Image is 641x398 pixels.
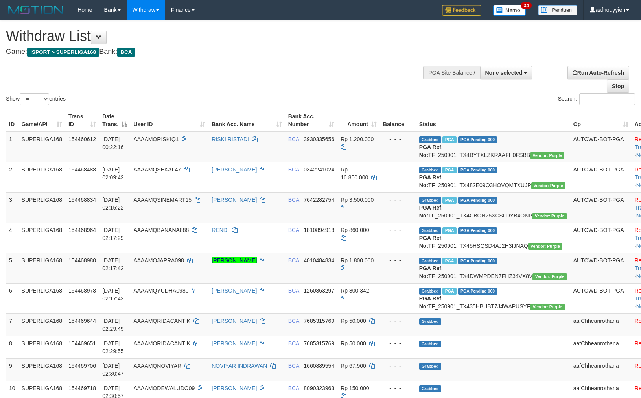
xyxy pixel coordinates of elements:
[6,28,420,44] h1: Withdraw List
[212,136,249,142] a: RISKI RISTADI
[416,162,570,192] td: TF_250901_TX482E09Q3HOVQMTXUJP
[341,166,368,181] span: Rp 16.850.000
[458,136,497,143] span: PGA Pending
[532,273,567,280] span: Vendor URL: https://trx4.1velocity.biz
[288,136,299,142] span: BCA
[102,287,124,302] span: [DATE] 02:17:42
[18,336,66,358] td: SUPERLIGA168
[419,363,441,370] span: Grabbed
[521,2,531,9] span: 34
[416,192,570,223] td: TF_250901_TX4CBON25XCSLDYB4ONP
[68,385,96,391] span: 154469718
[383,317,413,325] div: - - -
[18,109,66,132] th: Game/API: activate to sort column ascending
[579,93,635,105] input: Search:
[442,227,456,234] span: Marked by aafchoeunmanni
[212,340,257,346] a: [PERSON_NAME]
[6,223,18,253] td: 4
[570,336,632,358] td: aafChheanrothana
[442,136,456,143] span: Marked by aafnonsreyleab
[65,109,99,132] th: Trans ID: activate to sort column ascending
[570,162,632,192] td: AUTOWD-BOT-PGA
[102,363,124,377] span: [DATE] 02:30:47
[6,132,18,162] td: 1
[458,197,497,204] span: PGA Pending
[419,385,441,392] span: Grabbed
[212,318,257,324] a: [PERSON_NAME]
[6,48,420,56] h4: Game: Bank:
[530,152,564,159] span: Vendor URL: https://trx4.1velocity.biz
[304,363,334,369] span: Copy 1660889554 to clipboard
[570,192,632,223] td: AUTOWD-BOT-PGA
[341,340,366,346] span: Rp 50.000
[102,340,124,354] span: [DATE] 02:29:55
[558,93,635,105] label: Search:
[530,304,564,310] span: Vendor URL: https://trx4.1velocity.biz
[288,340,299,346] span: BCA
[6,192,18,223] td: 3
[341,227,369,233] span: Rp 860.000
[133,227,189,233] span: AAAAMQBANANA888
[383,135,413,143] div: - - -
[570,253,632,283] td: AUTOWD-BOT-PGA
[493,5,526,16] img: Button%20Memo.svg
[419,341,441,347] span: Grabbed
[458,167,497,173] span: PGA Pending
[18,313,66,336] td: SUPERLIGA168
[6,283,18,313] td: 6
[68,166,96,173] span: 154468488
[419,235,443,249] b: PGA Ref. No:
[18,162,66,192] td: SUPERLIGA168
[133,166,181,173] span: AAAAMQSEKAL47
[416,109,570,132] th: Status
[458,258,497,264] span: PGA Pending
[341,136,374,142] span: Rp 1.200.000
[383,362,413,370] div: - - -
[212,197,257,203] a: [PERSON_NAME]
[570,358,632,381] td: aafChheanrothana
[212,227,229,233] a: RENDI
[442,197,456,204] span: Marked by aafnonsreyleab
[18,223,66,253] td: SUPERLIGA168
[133,287,188,294] span: AAAAMQYUDHA0980
[419,136,441,143] span: Grabbed
[288,227,299,233] span: BCA
[68,257,96,263] span: 154468980
[419,295,443,310] b: PGA Ref. No:
[212,385,257,391] a: [PERSON_NAME]
[130,109,208,132] th: User ID: activate to sort column ascending
[304,257,334,263] span: Copy 4010484834 to clipboard
[285,109,338,132] th: Bank Acc. Number: activate to sort column ascending
[419,205,443,219] b: PGA Ref. No:
[117,48,135,57] span: BCA
[68,197,96,203] span: 154468834
[68,136,96,142] span: 154460612
[383,339,413,347] div: - - -
[102,318,124,332] span: [DATE] 02:29:49
[133,340,190,346] span: AAAAMQRIDACANTIK
[68,340,96,346] span: 154469651
[102,136,124,150] span: [DATE] 00:22:16
[419,144,443,158] b: PGA Ref. No:
[20,93,49,105] select: Showentries
[419,174,443,188] b: PGA Ref. No:
[304,166,334,173] span: Copy 0342241024 to clipboard
[416,132,570,162] td: TF_250901_TX4BYTXLZKRAAFH0FSBB
[442,167,456,173] span: Marked by aafnonsreyleab
[304,227,334,233] span: Copy 1810894918 to clipboard
[304,136,334,142] span: Copy 3930335656 to clipboard
[383,226,413,234] div: - - -
[18,253,66,283] td: SUPERLIGA168
[341,318,366,324] span: Rp 50.000
[416,223,570,253] td: TF_250901_TX45HSQSD4AJ2H3IJNAQ
[6,358,18,381] td: 9
[102,257,124,271] span: [DATE] 02:17:42
[538,5,577,15] img: panduan.png
[532,213,567,219] span: Vendor URL: https://trx4.1velocity.biz
[383,166,413,173] div: - - -
[68,318,96,324] span: 154469644
[6,93,66,105] label: Show entries
[102,166,124,181] span: [DATE] 02:09:42
[288,385,299,391] span: BCA
[567,66,629,79] a: Run Auto-Refresh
